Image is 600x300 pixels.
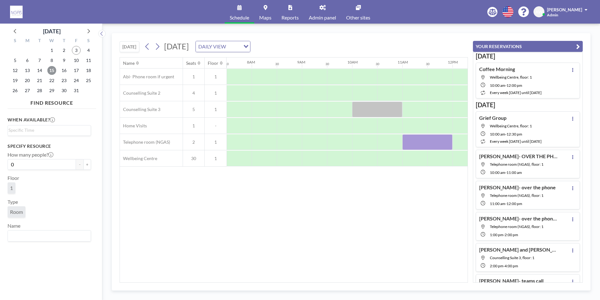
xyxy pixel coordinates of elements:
[505,83,506,88] span: -
[21,37,34,45] div: M
[8,125,91,135] div: Search for option
[505,264,518,268] span: 4:00 PM
[183,74,204,80] span: 1
[490,264,503,268] span: 2:00 PM
[10,6,23,18] img: organization-logo
[164,42,189,51] span: [DATE]
[205,123,227,129] span: -
[84,56,93,65] span: Saturday, October 11, 2025
[259,15,271,20] span: Maps
[120,74,174,80] span: Abi- Phone room if urgent
[490,139,542,144] span: every week [DATE] until [DATE]
[120,90,160,96] span: Counselling Suite 2
[8,223,20,229] label: Name
[46,37,58,45] div: W
[505,201,506,206] span: -
[479,215,558,222] h4: [PERSON_NAME]- over the phone-[PERSON_NAME]
[205,139,227,145] span: 1
[23,76,32,85] span: Monday, October 20, 2025
[84,46,93,55] span: Saturday, October 4, 2025
[72,86,81,95] span: Friday, October 31, 2025
[58,37,70,45] div: T
[476,52,580,60] h3: [DATE]
[208,60,218,66] div: Floor
[506,170,522,175] span: 11:00 AM
[84,76,93,85] span: Saturday, October 25, 2025
[230,15,249,20] span: Schedule
[479,153,558,159] h4: [PERSON_NAME]- OVER THE PHONE- NEED VOL
[9,37,21,45] div: S
[490,224,544,229] span: Telephone room (NGAS), floor: 1
[376,62,379,66] div: 30
[205,156,227,161] span: 1
[34,37,46,45] div: T
[183,90,204,96] span: 4
[448,60,458,64] div: 12PM
[183,107,204,112] span: 5
[297,60,305,64] div: 9AM
[479,115,506,121] h4: Grief Group
[47,46,56,55] span: Wednesday, October 1, 2025
[490,193,544,198] span: Telephone room (NGAS), floor: 1
[8,143,91,149] h3: Specify resource
[23,56,32,65] span: Monday, October 6, 2025
[275,62,279,66] div: 30
[506,83,522,88] span: 12:00 PM
[247,60,255,64] div: 8AM
[35,56,44,65] span: Tuesday, October 7, 2025
[43,27,61,36] div: [DATE]
[11,66,19,75] span: Sunday, October 12, 2025
[60,46,68,55] span: Thursday, October 2, 2025
[205,90,227,96] span: 1
[505,170,506,175] span: -
[8,127,87,134] input: Search for option
[479,184,556,191] h4: [PERSON_NAME]- over the phone
[547,7,582,12] span: [PERSON_NAME]
[83,159,91,170] button: +
[346,15,370,20] span: Other sites
[60,66,68,75] span: Thursday, October 16, 2025
[47,86,56,95] span: Wednesday, October 29, 2025
[490,90,542,95] span: every week [DATE] until [DATE]
[228,42,240,51] input: Search for option
[473,41,583,52] button: YOUR RESERVATIONS
[35,76,44,85] span: Tuesday, October 21, 2025
[23,86,32,95] span: Monday, October 27, 2025
[186,60,196,66] div: Seats
[535,9,543,15] span: AW
[503,264,505,268] span: -
[490,170,505,175] span: 10:00 AM
[8,231,91,241] div: Search for option
[490,201,505,206] span: 11:00 AM
[505,132,506,136] span: -
[503,232,505,237] span: -
[547,13,558,17] span: Admin
[8,199,18,205] label: Type
[490,232,503,237] span: 1:00 PM
[490,162,544,167] span: Telephone room (NGAS), floor: 1
[8,232,87,240] input: Search for option
[120,41,139,52] button: [DATE]
[72,66,81,75] span: Friday, October 17, 2025
[490,83,505,88] span: 10:00 AM
[347,60,358,64] div: 10AM
[196,41,250,52] div: Search for option
[309,15,336,20] span: Admin panel
[398,60,408,64] div: 11AM
[70,37,82,45] div: F
[281,15,299,20] span: Reports
[72,76,81,85] span: Friday, October 24, 2025
[60,56,68,65] span: Thursday, October 9, 2025
[60,76,68,85] span: Thursday, October 23, 2025
[325,62,329,66] div: 30
[506,132,522,136] span: 12:30 PM
[479,66,515,72] h4: Coffee Morning
[8,175,19,181] label: Floor
[47,56,56,65] span: Wednesday, October 8, 2025
[120,107,160,112] span: Counselling Suite 3
[8,152,53,158] label: How many people?
[35,66,44,75] span: Tuesday, October 14, 2025
[426,62,430,66] div: 30
[47,66,56,75] span: Wednesday, October 15, 2025
[205,107,227,112] span: 1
